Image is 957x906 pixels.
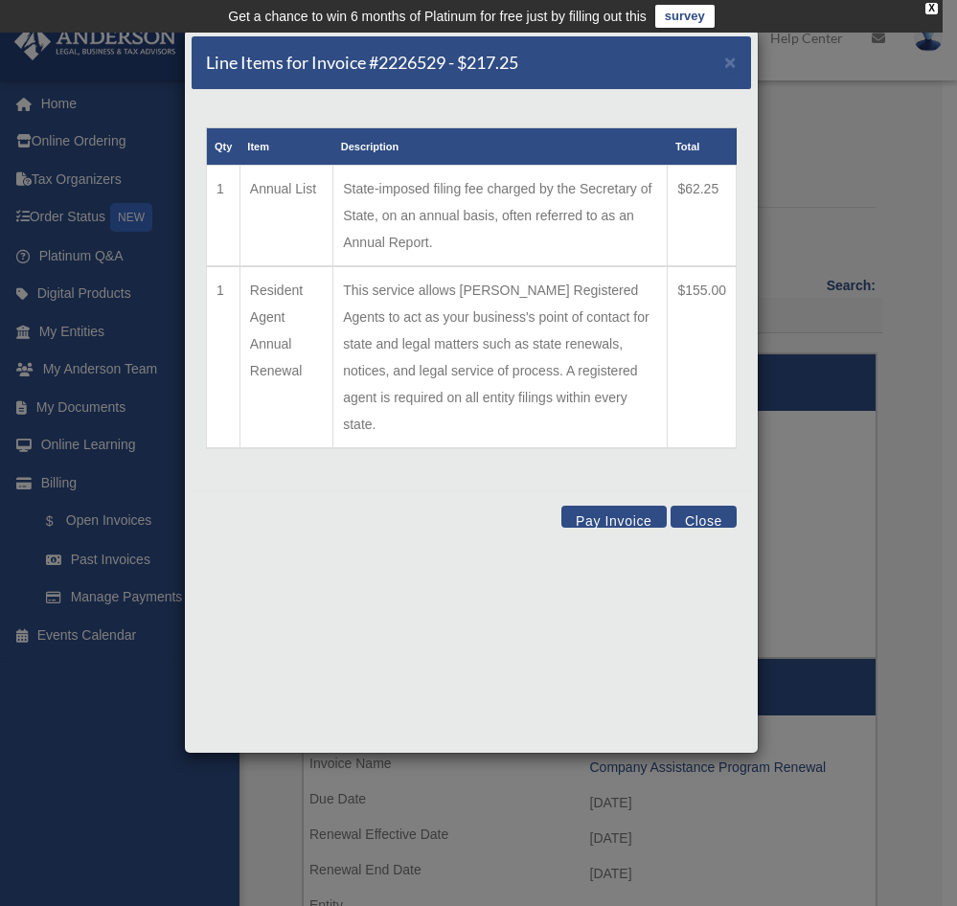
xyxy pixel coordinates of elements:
td: $62.25 [668,166,737,267]
th: Item [239,128,332,166]
td: Annual List [239,166,332,267]
td: 1 [207,266,240,448]
th: Description [333,128,668,166]
a: survey [655,5,715,28]
button: Close [724,52,737,72]
button: Pay Invoice [561,506,667,528]
td: 1 [207,166,240,267]
h5: Line Items for Invoice #2226529 - $217.25 [206,51,518,75]
td: $155.00 [668,266,737,448]
span: × [724,51,737,73]
th: Total [668,128,737,166]
td: Resident Agent Annual Renewal [239,266,332,448]
td: State-imposed filing fee charged by the Secretary of State, on an annual basis, often referred to... [333,166,668,267]
div: close [925,3,938,14]
th: Qty [207,128,240,166]
button: Close [671,506,737,528]
div: Get a chance to win 6 months of Platinum for free just by filling out this [228,5,647,28]
td: This service allows [PERSON_NAME] Registered Agents to act as your business's point of contact fo... [333,266,668,448]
